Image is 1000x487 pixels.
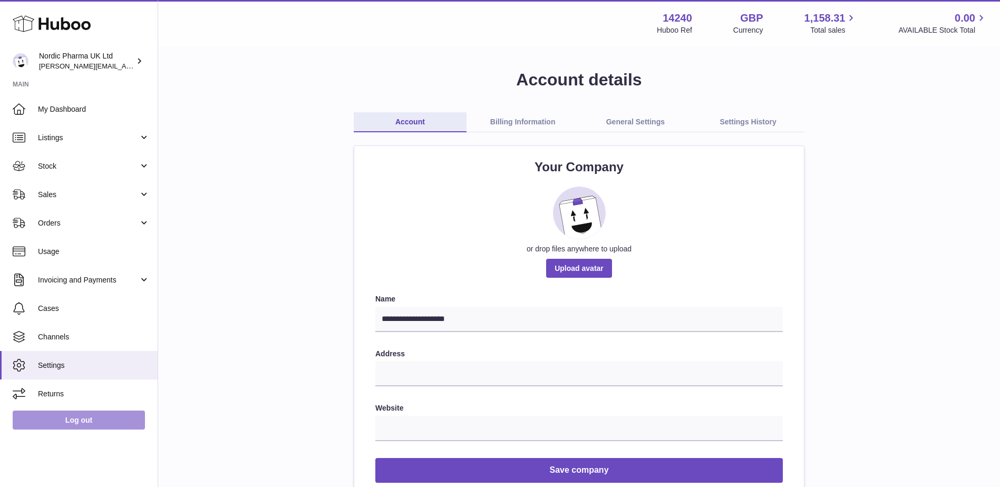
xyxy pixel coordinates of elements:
span: Returns [38,389,150,399]
a: Account [354,112,467,132]
span: Orders [38,218,139,228]
span: 0.00 [955,11,975,25]
div: Currency [733,25,763,35]
a: 0.00 AVAILABLE Stock Total [898,11,987,35]
img: joe.plant@parapharmdev.com [13,53,28,69]
span: Invoicing and Payments [38,275,139,285]
div: Nordic Pharma UK Ltd [39,51,134,71]
h2: Your Company [375,159,783,176]
span: Settings [38,361,150,371]
div: or drop files anywhere to upload [375,244,783,254]
span: Upload avatar [546,259,612,278]
span: My Dashboard [38,104,150,114]
strong: 14240 [663,11,692,25]
label: Website [375,403,783,413]
a: Billing Information [467,112,579,132]
span: Cases [38,304,150,314]
span: Channels [38,332,150,342]
label: Address [375,349,783,359]
span: Usage [38,247,150,257]
strong: GBP [740,11,763,25]
div: Huboo Ref [657,25,692,35]
label: Name [375,294,783,304]
img: placeholder_image.svg [553,187,606,239]
button: Save company [375,458,783,483]
span: Listings [38,133,139,143]
span: Sales [38,190,139,200]
span: Stock [38,161,139,171]
span: Total sales [810,25,857,35]
h1: Account details [175,69,983,91]
a: 1,158.31 Total sales [804,11,858,35]
span: [PERSON_NAME][EMAIL_ADDRESS][DOMAIN_NAME] [39,62,211,70]
span: AVAILABLE Stock Total [898,25,987,35]
a: General Settings [579,112,692,132]
a: Settings History [692,112,804,132]
a: Log out [13,411,145,430]
span: 1,158.31 [804,11,846,25]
